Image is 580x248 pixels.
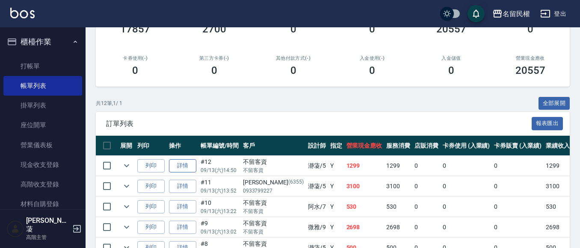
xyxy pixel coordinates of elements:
p: 09/13 (六) 13:02 [201,228,239,236]
a: 營業儀表板 [3,135,82,155]
td: 530 [344,197,385,217]
td: Y [328,156,344,176]
th: 卡券販賣 (入業績) [492,136,544,156]
div: [PERSON_NAME] [243,178,304,187]
h3: 0 [211,64,217,76]
a: 詳情 [169,221,196,234]
h3: 0 [290,64,296,76]
button: 列印 [137,159,165,172]
td: 0 [441,217,492,237]
h2: 營業現金應收 [501,55,559,61]
h2: 入金儲值 [422,55,481,61]
div: 名留民權 [503,9,530,19]
a: 打帳單 [3,56,82,76]
h5: [PERSON_NAME]蓤 [26,216,70,233]
td: 0 [441,176,492,196]
a: 報表匯出 [532,119,563,127]
h3: 20557 [436,23,466,35]
h3: 17857 [120,23,150,35]
td: 2698 [344,217,385,237]
div: 不留客資 [243,198,304,207]
td: 0 [492,217,544,237]
button: 全部展開 [539,97,570,110]
button: 名留民權 [489,5,533,23]
td: Y [328,197,344,217]
button: 報表匯出 [532,117,563,130]
img: Logo [10,8,35,18]
h3: 0 [448,64,454,76]
button: expand row [120,159,133,172]
a: 帳單列表 [3,76,82,96]
button: save [468,5,485,22]
td: 瀞蓤 /5 [306,156,328,176]
a: 詳情 [169,180,196,193]
td: #11 [198,176,241,196]
th: 設計師 [306,136,328,156]
td: #9 [198,217,241,237]
th: 客戶 [241,136,306,156]
td: 3100 [544,176,572,196]
button: expand row [120,180,133,193]
th: 店販消費 [412,136,441,156]
td: 1299 [344,156,385,176]
a: 掛單列表 [3,96,82,115]
td: 瀞蓤 /5 [306,176,328,196]
div: 不留客資 [243,158,304,166]
button: 列印 [137,221,165,234]
button: 列印 [137,180,165,193]
p: 不留客資 [243,228,304,236]
img: Person [7,220,24,237]
th: 服務消費 [384,136,412,156]
button: 列印 [137,200,165,213]
h3: 20557 [515,64,545,76]
td: 530 [544,197,572,217]
td: 0 [492,176,544,196]
p: 09/13 (六) 13:22 [201,207,239,215]
td: 0 [412,156,441,176]
td: 1299 [544,156,572,176]
td: 0 [492,197,544,217]
th: 指定 [328,136,344,156]
th: 營業現金應收 [344,136,385,156]
p: 09/13 (六) 13:52 [201,187,239,195]
a: 座位開單 [3,115,82,135]
td: #10 [198,197,241,217]
h3: 0 [132,64,138,76]
a: 詳情 [169,200,196,213]
td: 0 [412,197,441,217]
th: 業績收入 [544,136,572,156]
h3: 0 [290,23,296,35]
h3: 2700 [202,23,226,35]
th: 展開 [118,136,135,156]
a: 現金收支登錄 [3,155,82,175]
h3: 0 [369,64,375,76]
a: 高階收支登錄 [3,175,82,194]
td: 0 [492,156,544,176]
h2: 第三方卡券(-) [185,55,244,61]
td: 3100 [344,176,385,196]
td: 微雅 /9 [306,217,328,237]
h2: 其他付款方式(-) [264,55,323,61]
td: 0 [412,217,441,237]
button: expand row [120,221,133,233]
p: 共 12 筆, 1 / 1 [96,99,122,107]
td: 0 [441,156,492,176]
div: 不留客資 [243,219,304,228]
td: Y [328,217,344,237]
a: 詳情 [169,159,196,172]
p: 高階主管 [26,233,70,241]
td: 2698 [384,217,412,237]
td: 530 [384,197,412,217]
h3: 0 [527,23,533,35]
span: 訂單列表 [106,120,532,128]
button: expand row [120,200,133,213]
h2: 入金使用(-) [343,55,402,61]
td: 2698 [544,217,572,237]
th: 列印 [135,136,167,156]
th: 卡券使用 (入業績) [441,136,492,156]
button: 登出 [537,6,570,22]
td: Y [328,176,344,196]
td: 0 [441,197,492,217]
td: 1299 [384,156,412,176]
a: 材料自購登錄 [3,194,82,214]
